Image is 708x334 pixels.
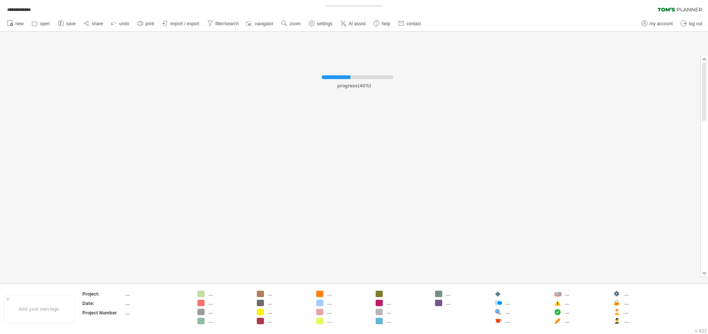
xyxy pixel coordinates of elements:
[689,21,702,26] span: log out
[327,300,368,306] div: ....
[268,300,309,306] div: ....
[205,19,241,29] a: filter/search
[245,19,276,29] a: navigator
[255,21,273,26] span: navigator
[565,291,606,297] div: ....
[387,318,428,324] div: ....
[268,291,309,297] div: ....
[371,19,393,29] a: help
[208,300,249,306] div: ....
[338,19,368,29] a: AI assist
[695,328,707,334] div: v 422
[624,291,665,297] div: ....
[56,19,78,29] a: save
[66,21,76,26] span: save
[208,309,249,315] div: ....
[446,300,487,306] div: ....
[406,21,421,26] span: contact
[215,21,239,26] span: filter/search
[640,19,675,29] a: my account
[317,21,332,26] span: settings
[624,300,665,306] div: ....
[268,318,309,324] div: ....
[160,19,202,29] a: import / export
[505,309,546,315] div: ....
[268,309,309,315] div: ....
[135,19,156,29] a: print
[4,295,74,323] div: Add your own logo
[170,21,199,26] span: import / export
[349,21,365,26] span: AI assist
[146,21,154,26] span: print
[92,21,103,26] span: share
[327,291,368,297] div: ....
[327,318,368,324] div: ....
[40,21,50,26] span: open
[624,318,665,324] div: ....
[279,19,303,29] a: zoom
[650,21,673,26] span: my account
[505,318,546,324] div: ....
[446,291,487,297] div: ....
[82,291,124,297] div: Project:
[82,310,124,316] div: Project Number
[109,19,132,29] a: undo
[208,291,249,297] div: ....
[5,19,26,29] a: new
[119,21,129,26] span: undo
[387,309,428,315] div: ....
[82,19,105,29] a: share
[292,79,417,88] div: progress(40%)
[82,300,124,307] div: Date:
[387,300,428,306] div: ....
[382,21,390,26] span: help
[125,291,188,297] div: ....
[505,300,546,306] div: ....
[290,21,300,26] span: zoom
[125,310,188,316] div: ....
[307,19,335,29] a: settings
[15,21,24,26] span: new
[125,300,188,307] div: ....
[565,318,606,324] div: ....
[30,19,52,29] a: open
[565,309,606,315] div: ....
[396,19,423,29] a: contact
[327,309,368,315] div: ....
[679,19,705,29] a: log out
[624,309,665,315] div: ....
[565,300,606,306] div: ....
[208,318,249,324] div: ....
